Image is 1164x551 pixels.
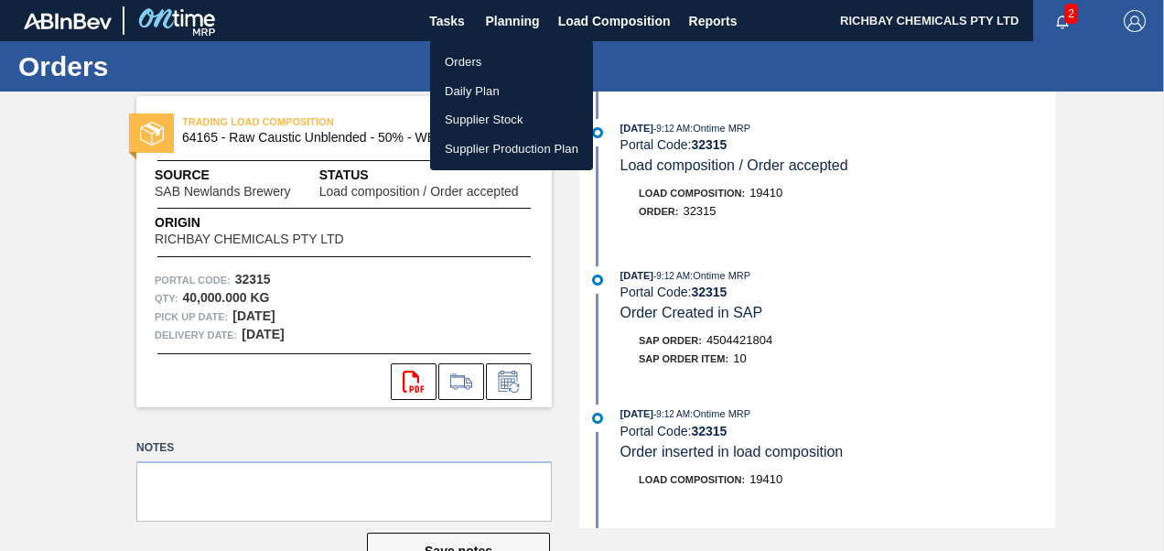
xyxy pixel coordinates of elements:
[430,48,593,77] a: Orders
[430,77,593,106] a: Daily Plan
[430,105,593,135] a: Supplier Stock
[430,135,593,164] a: Supplier Production Plan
